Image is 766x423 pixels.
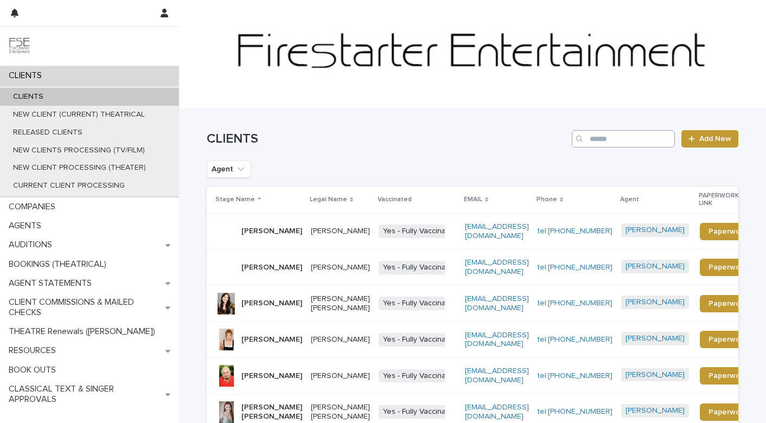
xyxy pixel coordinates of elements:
[379,225,462,238] span: Yes - Fully Vaccinated
[4,345,65,356] p: RESOURCES
[4,70,50,81] p: CLIENTS
[465,259,529,275] a: [EMAIL_ADDRESS][DOMAIN_NAME]
[538,372,612,380] a: tel:[PHONE_NUMBER]
[241,335,302,344] p: [PERSON_NAME]
[708,228,747,235] span: Paperwork
[207,131,567,147] h1: CLIENTS
[625,370,685,380] a: [PERSON_NAME]
[311,335,370,344] p: [PERSON_NAME]
[4,365,65,375] p: BOOK OUTS
[700,223,756,240] a: Paperwork
[708,336,747,343] span: Paperwork
[465,331,529,348] a: [EMAIL_ADDRESS][DOMAIN_NAME]
[311,263,370,272] p: [PERSON_NAME]
[700,295,756,312] a: Paperwork
[465,223,529,240] a: [EMAIL_ADDRESS][DOMAIN_NAME]
[625,262,685,271] a: [PERSON_NAME]
[379,297,462,310] span: Yes - Fully Vaccinated
[4,128,91,137] p: RELEASED CLIENTS
[625,226,685,235] a: [PERSON_NAME]
[4,259,115,270] p: BOOKINGS (THEATRICAL)
[465,367,529,384] a: [EMAIL_ADDRESS][DOMAIN_NAME]
[538,336,612,343] a: tel:[PHONE_NUMBER]
[310,194,347,206] p: Legal Name
[4,384,165,405] p: CLASSICAL TEXT & SINGER APPROVALS
[4,181,133,190] p: CURRENT CLIENT PROCESSING
[4,278,100,289] p: AGENT STATEMENTS
[700,403,756,421] a: Paperwork
[311,227,370,236] p: [PERSON_NAME]
[311,294,370,313] p: [PERSON_NAME] [PERSON_NAME]
[538,227,612,235] a: tel:[PHONE_NUMBER]
[4,92,52,101] p: CLIENTS
[699,135,731,143] span: Add New
[207,161,251,178] button: Agent
[464,194,482,206] p: EMAIL
[241,403,302,421] p: [PERSON_NAME] [PERSON_NAME]
[378,194,412,206] p: Vaccinated
[379,369,462,383] span: Yes - Fully Vaccinated
[700,259,756,276] a: Paperwork
[700,331,756,348] a: Paperwork
[379,333,462,347] span: Yes - Fully Vaccinated
[708,264,747,271] span: Paperwork
[625,298,685,307] a: [PERSON_NAME]
[538,408,612,415] a: tel:[PHONE_NUMBER]
[215,194,255,206] p: Stage Name
[4,146,154,155] p: NEW CLIENTS PROCESSING (TV/FILM)
[681,130,738,148] a: Add New
[538,299,612,307] a: tel:[PHONE_NUMBER]
[572,130,675,148] input: Search
[379,405,462,419] span: Yes - Fully Vaccinated
[4,326,164,337] p: THEATRE Renewals ([PERSON_NAME])
[241,299,302,308] p: [PERSON_NAME]
[4,221,50,231] p: AGENTS
[379,261,462,274] span: Yes - Fully Vaccinated
[538,264,612,271] a: tel:[PHONE_NUMBER]
[241,227,302,236] p: [PERSON_NAME]
[708,372,747,380] span: Paperwork
[311,371,370,381] p: [PERSON_NAME]
[4,240,61,250] p: AUDITIONS
[465,403,529,420] a: [EMAIL_ADDRESS][DOMAIN_NAME]
[625,406,685,415] a: [PERSON_NAME]
[620,194,639,206] p: Agent
[4,110,154,119] p: NEW CLIENT (CURRENT) THEATRICAL
[4,297,165,318] p: CLIENT COMMISSIONS & MAILED CHECKS
[699,190,750,210] p: PAPERWORK LINK
[311,403,370,421] p: [PERSON_NAME] [PERSON_NAME]
[241,371,302,381] p: [PERSON_NAME]
[465,295,529,312] a: [EMAIL_ADDRESS][DOMAIN_NAME]
[708,300,747,307] span: Paperwork
[625,334,685,343] a: [PERSON_NAME]
[537,194,557,206] p: Phone
[700,367,756,384] a: Paperwork
[9,35,30,57] img: 9JgRvJ3ETPGCJDhvPVA5
[4,163,155,172] p: NEW CLIENT PROCESSING (THEATER)
[4,202,64,212] p: COMPANIES
[241,263,302,272] p: [PERSON_NAME]
[708,408,747,416] span: Paperwork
